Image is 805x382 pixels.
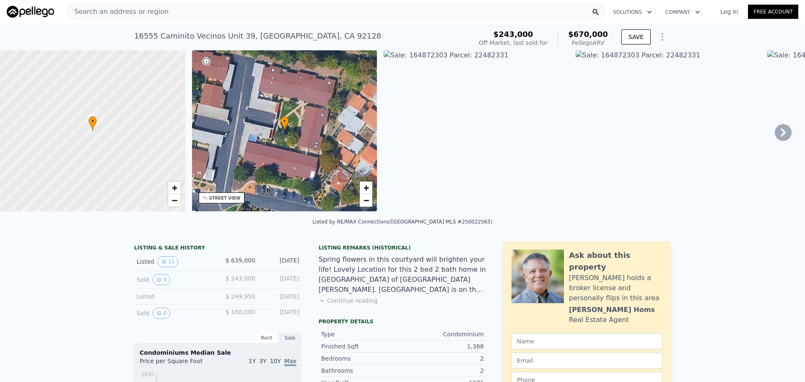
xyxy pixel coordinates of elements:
div: Listed [137,256,211,267]
span: $243,000 [493,30,533,39]
span: 1Y [249,358,256,364]
span: $ 100,000 [226,309,255,315]
div: Type [321,330,402,338]
img: Pellego [7,6,54,18]
span: $ 249,950 [226,293,255,300]
span: Max [284,358,296,366]
div: Sale [278,333,302,343]
span: − [171,195,177,205]
button: Solutions [606,5,659,20]
div: Condominiums Median Sale [140,348,296,357]
div: • [280,116,289,131]
div: [DATE] [262,292,299,301]
img: Sale: 164872303 Parcel: 22482331 [576,50,761,211]
div: 2 [402,354,484,363]
div: • [88,116,97,131]
a: Zoom in [360,182,372,194]
a: Zoom out [360,194,372,207]
span: + [364,182,369,193]
div: LISTING & SALE HISTORY [134,244,302,253]
a: Free Account [748,5,798,19]
div: [DATE] [262,308,299,319]
button: View historical data [153,308,170,319]
div: Real Estate Agent [569,315,629,325]
div: Listed [137,292,211,301]
div: Condominium [402,330,484,338]
input: Name [512,333,662,349]
div: Bathrooms [321,366,402,375]
button: Show Options [654,29,671,45]
a: Zoom in [168,182,181,194]
span: 10Y [270,358,281,364]
button: View historical data [158,256,178,267]
span: $ 639,000 [226,257,255,264]
div: [DATE] [262,256,299,267]
div: 16555 Caminito Vecinos Unit 39 , [GEOGRAPHIC_DATA] , CA 92128 [134,30,381,42]
div: Off Market, last sold for [479,39,548,47]
div: [PERSON_NAME] Homs [569,305,655,315]
a: Log In [710,8,748,16]
span: • [88,117,97,125]
span: − [364,195,369,205]
button: View historical data [153,274,170,285]
div: [PERSON_NAME] holds a broker license and personally flips in this area [569,273,662,303]
div: Sold [137,274,211,285]
button: SAVE [621,29,651,44]
div: Price per Square Foot [140,357,218,370]
button: Company [659,5,707,20]
span: Search an address or region [68,7,169,17]
a: Zoom out [168,194,181,207]
div: [DATE] [262,274,299,285]
span: + [171,182,177,193]
span: $670,000 [568,30,608,39]
div: Spring flowers in this courtyard will brighten your life! Lovely Location for this 2 bed 2 bath h... [319,255,486,295]
div: Property details [319,318,486,325]
tspan: $695 [141,372,154,377]
div: Pellego ARV [568,39,608,47]
span: • [280,117,289,125]
div: Listing Remarks (Historical) [319,244,486,251]
div: Rent [255,333,278,343]
input: Email [512,353,662,369]
div: Listed by RE/MAX Connections ([GEOGRAPHIC_DATA] MLS #250022565) [312,219,493,225]
div: 2 [402,366,484,375]
img: Sale: 164872303 Parcel: 22482331 [384,50,569,211]
button: Continue reading [319,296,378,305]
span: 3Y [259,358,266,364]
div: Bedrooms [321,354,402,363]
span: $ 243,000 [226,275,255,282]
div: Finished Sqft [321,342,402,351]
div: Ask about this property [569,249,662,273]
div: 1,368 [402,342,484,351]
div: STREET VIEW [209,195,241,201]
div: Sold [137,308,211,319]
